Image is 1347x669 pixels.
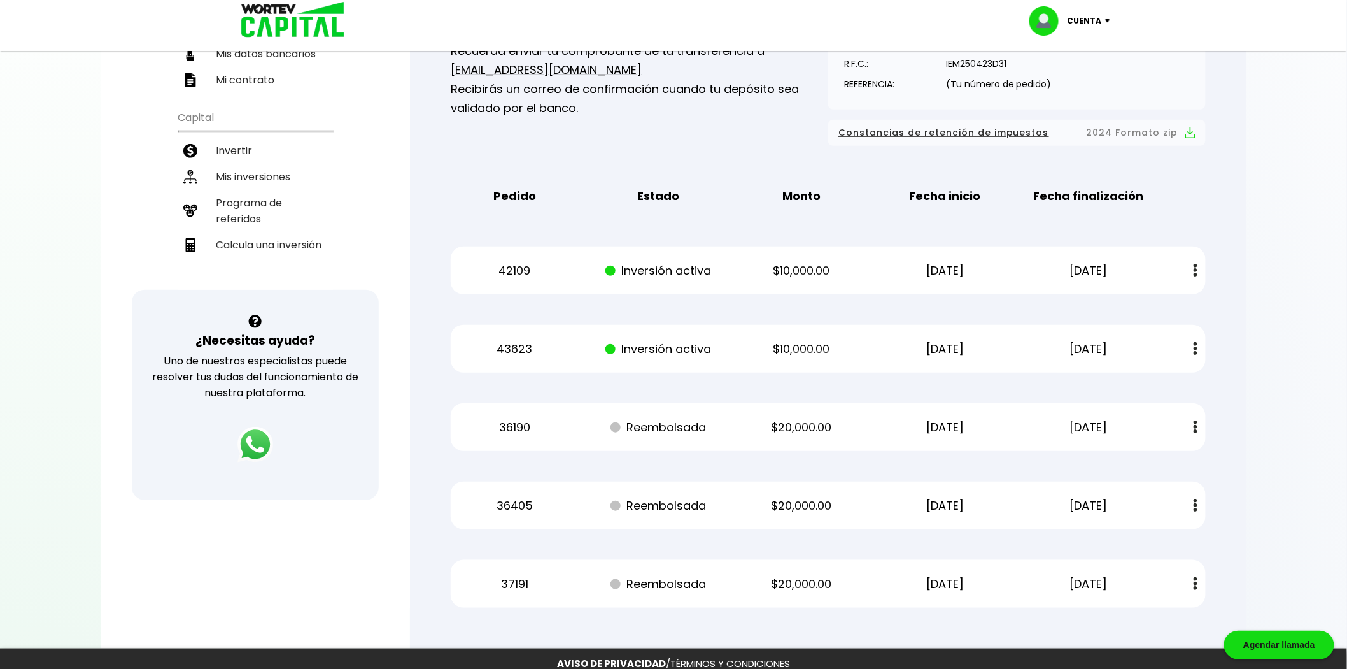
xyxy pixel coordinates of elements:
[455,496,575,515] p: 36405
[237,427,273,463] img: logos_whatsapp-icon.242b2217.svg
[195,331,315,350] h3: ¿Necesitas ayuda?
[844,75,934,94] p: REFERENCIA:
[183,204,197,218] img: recomiendanos-icon.9b8e9327.svg
[455,418,575,437] p: 36190
[598,340,719,359] p: Inversión activa
[178,67,333,93] a: Mi contrato
[598,261,719,280] p: Inversión activa
[183,238,197,252] img: calculadora-icon.17d418c4.svg
[183,73,197,87] img: contrato-icon.f2db500c.svg
[741,575,862,594] p: $20,000.00
[1224,631,1334,659] div: Agendar llamada
[183,144,197,158] img: invertir-icon.b3b967d7.svg
[183,47,197,61] img: datos-icon.10cf9172.svg
[1028,340,1149,359] p: [DATE]
[946,75,1052,94] p: (Tu número de pedido)
[455,340,575,359] p: 43623
[1033,187,1143,206] b: Fecha finalización
[885,575,1006,594] p: [DATE]
[1028,261,1149,280] p: [DATE]
[1068,11,1102,31] p: Cuenta
[178,190,333,232] a: Programa de referidos
[183,170,197,184] img: inversiones-icon.6695dc30.svg
[844,54,934,73] p: R.F.C.:
[598,418,719,437] p: Reembolsada
[1029,6,1068,36] img: profile-image
[598,496,719,515] p: Reembolsada
[838,125,1049,141] span: Constancias de retención de impuestos
[637,187,679,206] b: Estado
[885,496,1006,515] p: [DATE]
[741,496,862,515] p: $20,000.00
[946,54,1052,73] p: IEM250423D31
[148,353,363,401] p: Uno de nuestros especialistas puede resolver tus dudas del funcionamiento de nuestra plataforma.
[451,62,642,78] a: [EMAIL_ADDRESS][DOMAIN_NAME]
[885,418,1006,437] p: [DATE]
[910,187,981,206] b: Fecha inicio
[178,232,333,258] a: Calcula una inversión
[455,575,575,594] p: 37191
[1028,496,1149,515] p: [DATE]
[741,261,862,280] p: $10,000.00
[1102,19,1119,23] img: icon-down
[178,103,333,290] ul: Capital
[741,340,862,359] p: $10,000.00
[493,187,536,206] b: Pedido
[178,138,333,164] a: Invertir
[455,261,575,280] p: 42109
[885,261,1006,280] p: [DATE]
[1028,575,1149,594] p: [DATE]
[178,41,333,67] a: Mis datos bancarios
[451,41,828,118] p: Recuerda enviar tu comprobante de tu transferencia a Recibirás un correo de confirmación cuando t...
[1028,418,1149,437] p: [DATE]
[885,340,1006,359] p: [DATE]
[838,125,1195,141] button: Constancias de retención de impuestos2024 Formato zip
[741,418,862,437] p: $20,000.00
[598,575,719,594] p: Reembolsada
[178,164,333,190] a: Mis inversiones
[782,187,821,206] b: Monto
